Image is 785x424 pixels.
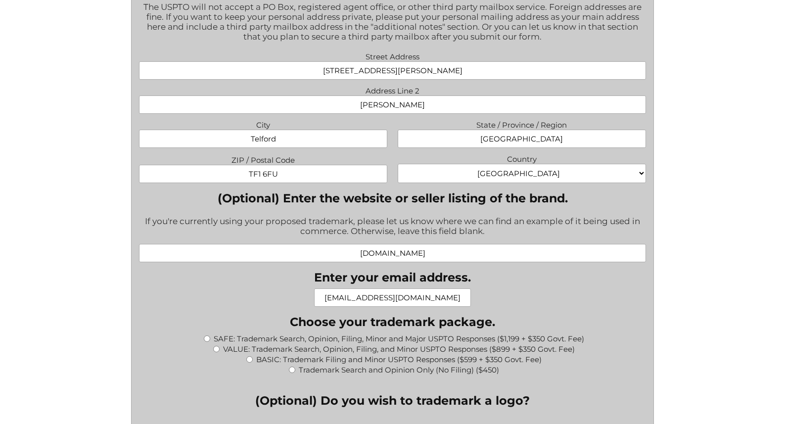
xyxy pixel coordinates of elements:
legend: (Optional) Do you wish to trademark a logo? [255,393,530,408]
label: ZIP / Postal Code [139,153,387,165]
label: City [139,118,387,130]
label: SAFE: Trademark Search, Opinion, Filing, Minor and Major USPTO Responses ($1,199 + $350 Govt. Fee) [214,334,584,343]
label: (Optional) Enter the website or seller listing of the brand. [139,191,646,205]
label: Street Address [139,49,646,61]
label: VALUE: Trademark Search, Opinion, Filing, and Minor USPTO Responses ($899 + $350 Govt. Fee) [223,344,575,354]
legend: Choose your trademark package. [290,315,495,329]
input: Examples: techstuff.com, techstuff.com/shop [139,244,646,262]
label: Trademark Search and Opinion Only (No Filing) ($450) [299,365,499,375]
label: BASIC: Trademark Filing and Minor USPTO Responses ($599 + $350 Govt. Fee) [256,355,542,364]
label: Enter your email address. [314,270,471,284]
label: Address Line 2 [139,84,646,95]
div: If you're currently using your proposed trademark, please let us know where we can find an exampl... [139,210,646,244]
label: Country [398,152,646,164]
label: State / Province / Region [398,118,646,130]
